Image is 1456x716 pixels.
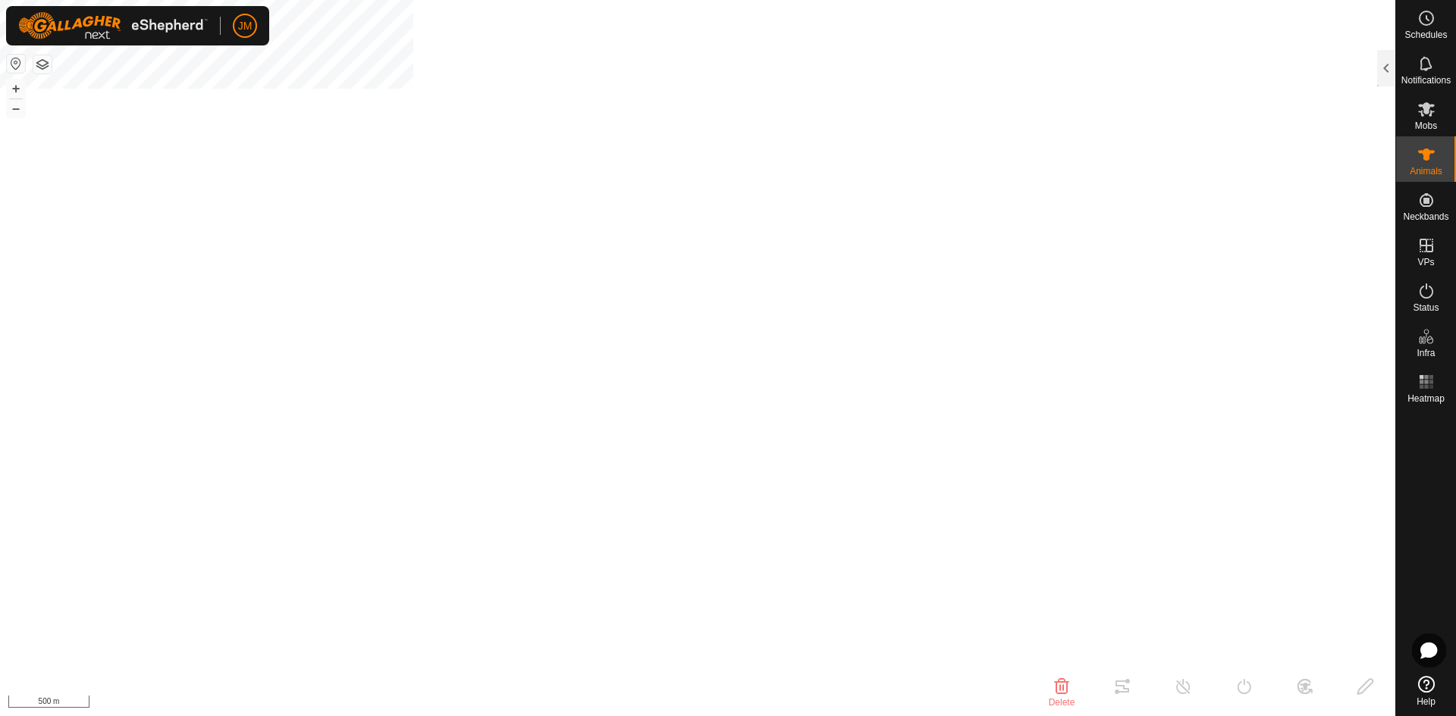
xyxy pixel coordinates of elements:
button: Map Layers [33,55,52,73]
a: Privacy Policy [638,696,695,710]
span: VPs [1417,258,1434,267]
span: Neckbands [1403,212,1448,221]
button: Reset Map [7,55,25,73]
button: – [7,99,25,117]
span: Animals [1410,167,1442,176]
span: Status [1413,303,1439,312]
span: Notifications [1401,76,1451,85]
span: Help [1417,697,1436,706]
span: Heatmap [1407,394,1445,403]
span: JM [238,18,253,34]
span: Mobs [1415,121,1437,130]
span: Schedules [1404,30,1447,39]
a: Contact Us [713,696,758,710]
span: Infra [1417,349,1435,358]
a: Help [1396,670,1456,712]
button: + [7,80,25,98]
img: Gallagher Logo [18,12,208,39]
